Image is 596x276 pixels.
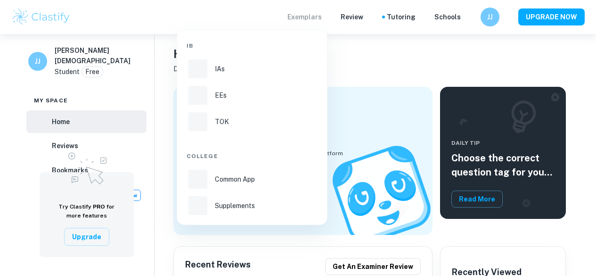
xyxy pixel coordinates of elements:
[215,90,227,100] p: EEs
[187,84,318,107] a: EEs
[187,42,193,50] span: IB
[187,168,318,191] a: Common App
[215,64,225,74] p: IAs
[187,58,318,80] a: IAs
[187,152,218,160] span: College
[215,174,255,184] p: Common App
[215,117,229,127] p: TOK
[187,110,318,133] a: TOK
[215,201,255,211] p: Supplements
[187,194,318,217] a: Supplements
